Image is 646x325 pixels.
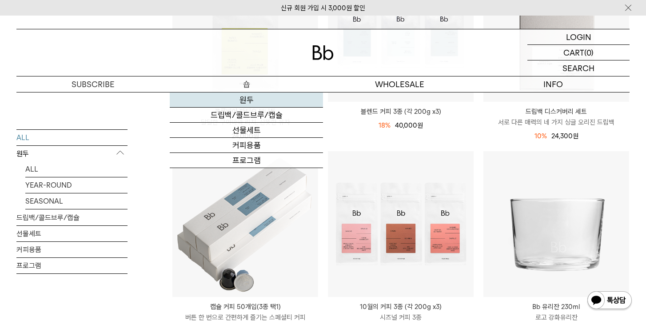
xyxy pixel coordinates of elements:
[417,121,423,129] span: 원
[586,290,633,312] img: 카카오톡 채널 1:1 채팅 버튼
[170,138,323,153] a: 커피용품
[170,153,323,168] a: 프로그램
[328,312,474,323] p: 시즈널 커피 3종
[16,76,170,92] a: SUBSCRIBE
[573,132,578,140] span: 원
[16,145,128,161] p: 원두
[534,131,547,141] div: 10%
[527,29,630,45] a: LOGIN
[170,108,323,123] a: 드립백/콜드브루/캡슐
[16,257,128,273] a: 프로그램
[483,301,629,323] a: Bb 유리잔 230ml 로고 강화유리잔
[483,106,629,128] a: 드립백 디스커버리 세트 서로 다른 매력의 네 가지 싱글 오리진 드립백
[16,129,128,145] a: ALL
[476,76,630,92] p: INFO
[170,123,323,138] a: 선물세트
[172,151,318,297] img: 캡슐 커피 50개입(3종 택1)
[172,301,318,312] p: 캡슐 커피 50개입(3종 택1)
[25,193,128,209] a: SEASONAL
[483,151,629,297] img: Bb 유리잔 230ml
[483,301,629,312] p: Bb 유리잔 230ml
[562,60,594,76] p: SEARCH
[328,151,474,297] img: 10월의 커피 3종 (각 200g x3)
[379,120,391,131] div: 18%
[483,117,629,128] p: 서로 다른 매력의 네 가지 싱글 오리진 드립백
[323,76,476,92] p: WHOLESALE
[328,301,474,312] p: 10월의 커피 3종 (각 200g x3)
[328,106,474,117] a: 블렌드 커피 3종 (각 200g x3)
[551,132,578,140] span: 24,300
[566,29,591,44] p: LOGIN
[563,45,584,60] p: CART
[16,209,128,225] a: 드립백/콜드브루/캡슐
[16,225,128,241] a: 선물세트
[395,121,423,129] span: 40,000
[483,106,629,117] p: 드립백 디스커버리 세트
[25,177,128,193] a: YEAR-ROUND
[584,45,594,60] p: (0)
[170,92,323,108] a: 원두
[170,76,323,92] a: 숍
[16,241,128,257] a: 커피용품
[527,45,630,60] a: CART (0)
[172,312,318,323] p: 버튼 한 번으로 간편하게 즐기는 스페셜티 커피
[25,161,128,177] a: ALL
[281,4,365,12] a: 신규 회원 가입 시 3,000원 할인
[172,301,318,323] a: 캡슐 커피 50개입(3종 택1) 버튼 한 번으로 간편하게 즐기는 스페셜티 커피
[312,45,334,60] img: 로고
[328,301,474,323] a: 10월의 커피 3종 (각 200g x3) 시즈널 커피 3종
[483,312,629,323] p: 로고 강화유리잔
